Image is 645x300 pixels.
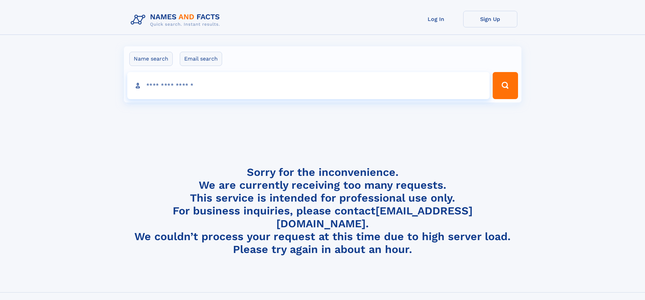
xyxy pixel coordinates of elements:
[128,166,517,256] h4: Sorry for the inconvenience. We are currently receiving too many requests. This service is intend...
[493,72,518,99] button: Search Button
[129,52,173,66] label: Name search
[276,204,473,230] a: [EMAIL_ADDRESS][DOMAIN_NAME]
[128,11,225,29] img: Logo Names and Facts
[409,11,463,27] a: Log In
[127,72,490,99] input: search input
[180,52,222,66] label: Email search
[463,11,517,27] a: Sign Up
